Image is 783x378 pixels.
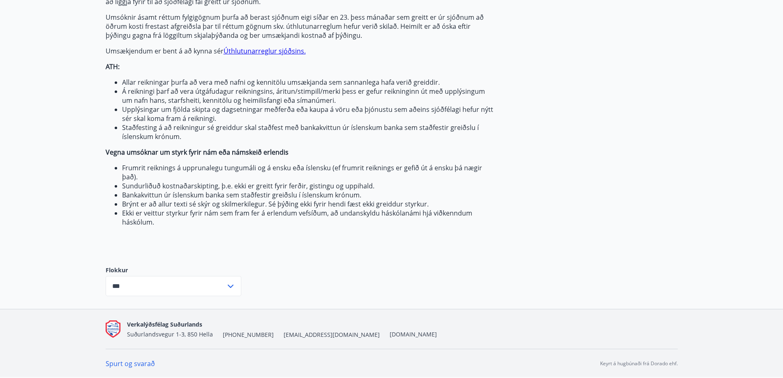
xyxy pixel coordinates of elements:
[224,46,306,56] a: Úthlutunarreglur sjóðsins.
[122,123,494,141] li: Staðfesting á að reikningur sé greiddur skal staðfest með bankakvittun úr íslenskum banka sem sta...
[106,46,494,56] p: Umsækjendum er bent á að kynna sér
[122,190,494,199] li: Bankakvittun úr íslenskum banka sem staðfestir greiðslu í íslenskum krónum.
[122,105,494,123] li: Upplýsingar um fjölda skipta og dagsetningar meðferða eða kaupa á vöru eða þjónustu sem aðeins sj...
[223,331,274,339] span: [PHONE_NUMBER]
[127,330,213,338] span: Suðurlandsvegur 1-3, 850 Hella
[284,331,380,339] span: [EMAIL_ADDRESS][DOMAIN_NAME]
[122,87,494,105] li: Á reikningi þarf að vera útgáfudagur reikningsins, áritun/stimpill/merki þess er gefur reikningin...
[106,320,120,338] img: Q9do5ZaFAFhn9lajViqaa6OIrJ2A2A46lF7VsacK.png
[106,266,241,274] label: Flokkur
[600,360,678,367] p: Keyrt á hugbúnaði frá Dorado ehf.
[106,148,289,157] strong: Vegna umsóknar um styrk fyrir nám eða námskeið erlendis
[106,359,155,368] a: Spurt og svarað
[122,163,494,181] li: Frumrit reiknings á upprunalegu tungumáli og á ensku eða íslensku (ef frumrit reiknings er gefið ...
[122,209,494,227] li: Ekki er veittur styrkur fyrir nám sem fram fer á erlendum vefsíðum, að undanskyldu háskólanámi hj...
[106,62,120,71] strong: ATH:
[127,320,202,328] span: Verkalýðsfélag Suðurlands
[122,78,494,87] li: Allar reikningar þurfa að vera með nafni og kennitölu umsækjanda sem sannanlega hafa verið greiddir.
[122,199,494,209] li: Brýnt er að allur texti sé skýr og skilmerkilegur. Sé þýðing ekki fyrir hendi fæst ekki greiddur ...
[106,13,494,40] p: Umsóknir ásamt réttum fylgigögnum þurfa að berast sjóðnum eigi síðar en 23. þess mánaðar sem grei...
[122,181,494,190] li: Sundurliðuð kostnaðarskipting, þ.e. ekki er greitt fyrir ferðir, gistingu og uppihald.
[390,330,437,338] a: [DOMAIN_NAME]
